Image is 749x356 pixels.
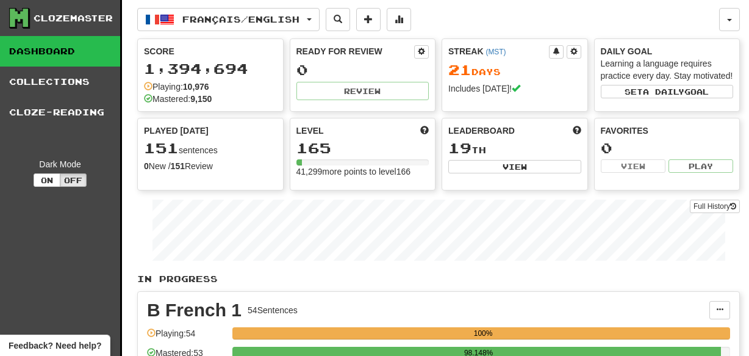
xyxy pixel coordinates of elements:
[448,61,471,78] span: 21
[420,125,429,137] span: Score more points to level up
[296,165,429,178] div: 41,299 more points to level 166
[448,140,581,156] div: th
[601,45,734,57] div: Daily Goal
[34,173,60,187] button: On
[690,200,740,213] a: Full History
[183,82,209,92] strong: 10,976
[137,273,740,285] p: In Progress
[448,139,471,156] span: 19
[601,125,734,137] div: Favorites
[182,14,299,24] span: Français / English
[601,140,734,156] div: 0
[356,8,381,31] button: Add sentence to collection
[448,82,581,95] div: Includes [DATE]!
[296,82,429,100] button: Review
[296,125,324,137] span: Level
[601,159,665,173] button: View
[573,125,581,137] span: This week in points, UTC
[34,12,113,24] div: Clozemaster
[144,81,209,93] div: Playing:
[387,8,411,31] button: More stats
[486,48,506,56] a: (MST)
[144,160,277,172] div: New / Review
[296,62,429,78] div: 0
[326,8,350,31] button: Search sentences
[248,304,298,316] div: 54 Sentences
[190,94,212,104] strong: 9,150
[144,140,277,156] div: sentences
[448,62,581,78] div: Day s
[144,139,179,156] span: 151
[601,57,734,82] div: Learning a language requires practice every day. Stay motivated!
[448,160,581,173] button: View
[171,161,185,171] strong: 151
[144,93,212,105] div: Mastered:
[147,301,242,319] div: B French 1
[236,327,730,340] div: 100%
[668,159,733,173] button: Play
[9,340,101,352] span: Open feedback widget
[137,8,320,31] button: Français/English
[296,45,415,57] div: Ready for Review
[144,45,277,57] div: Score
[147,327,226,347] div: Playing: 54
[448,125,515,137] span: Leaderboard
[144,125,209,137] span: Played [DATE]
[601,85,734,98] button: Seta dailygoal
[296,140,429,156] div: 165
[448,45,549,57] div: Streak
[9,158,111,170] div: Dark Mode
[144,161,149,171] strong: 0
[643,87,684,96] span: a daily
[60,173,87,187] button: Off
[144,61,277,76] div: 1,394,694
